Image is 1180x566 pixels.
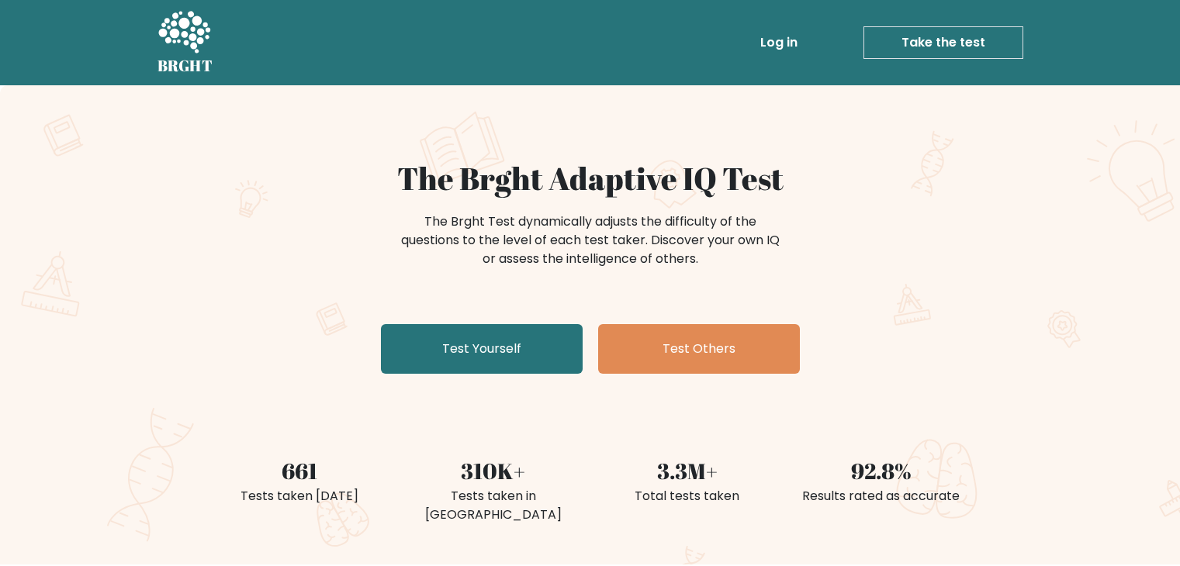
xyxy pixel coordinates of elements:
[598,324,800,374] a: Test Others
[754,27,804,58] a: Log in
[863,26,1023,59] a: Take the test
[600,454,775,487] div: 3.3M+
[157,57,213,75] h5: BRGHT
[212,160,969,197] h1: The Brght Adaptive IQ Test
[600,487,775,506] div: Total tests taken
[794,454,969,487] div: 92.8%
[157,6,213,79] a: BRGHT
[396,212,784,268] div: The Brght Test dynamically adjusts the difficulty of the questions to the level of each test take...
[406,487,581,524] div: Tests taken in [GEOGRAPHIC_DATA]
[212,454,387,487] div: 661
[406,454,581,487] div: 310K+
[381,324,583,374] a: Test Yourself
[212,487,387,506] div: Tests taken [DATE]
[794,487,969,506] div: Results rated as accurate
